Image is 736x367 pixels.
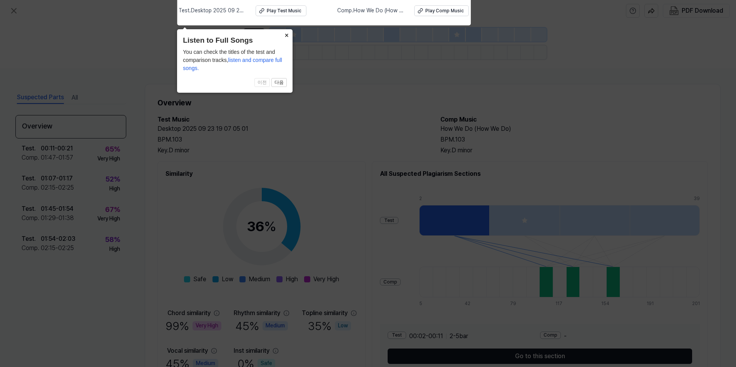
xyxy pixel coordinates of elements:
span: Test . Desktop 2025 09 23 19 07 05 01 [179,7,246,15]
div: Play Test Music [267,8,301,14]
div: You can check the titles of the test and comparison tracks, [183,48,287,72]
header: Listen to Full Songs [183,35,287,46]
button: Play Comp Music [414,5,469,16]
button: 다음 [271,78,287,87]
button: Play Test Music [256,5,306,16]
div: Play Comp Music [425,8,464,14]
span: listen and compare full songs. [183,57,282,71]
button: Close [280,29,293,40]
span: Comp . How We Do (How We Do) [337,7,405,15]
